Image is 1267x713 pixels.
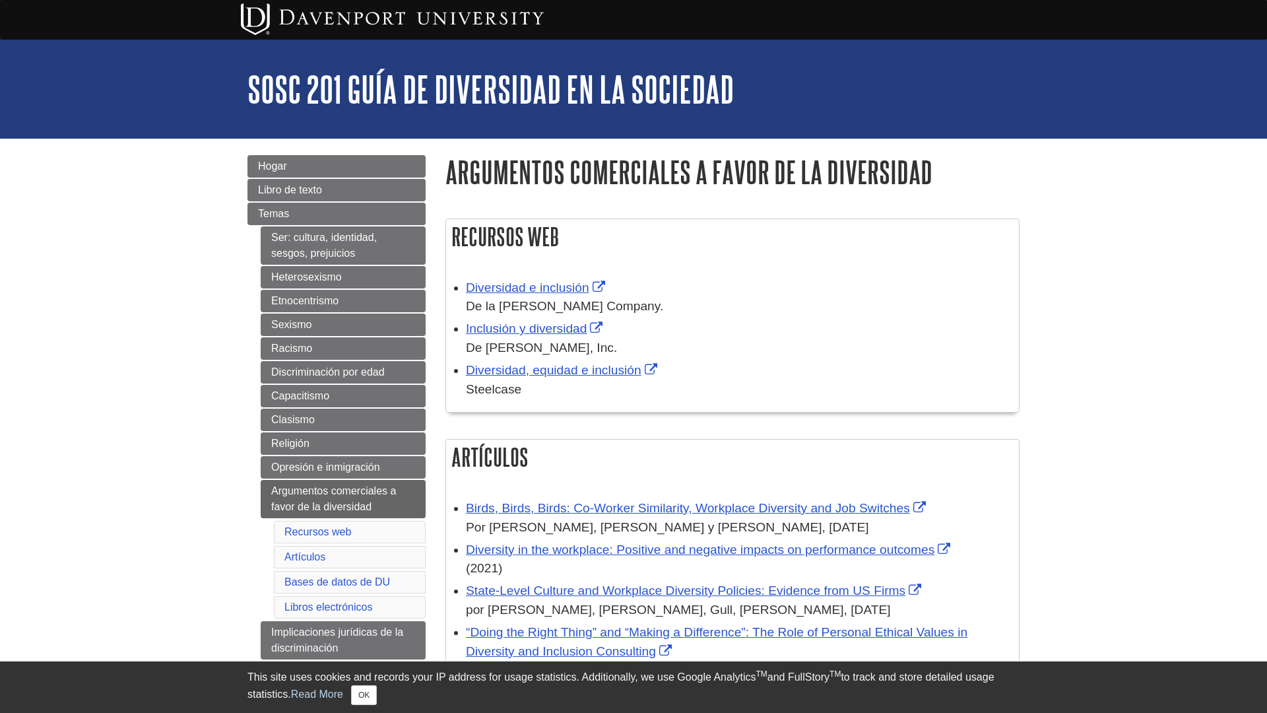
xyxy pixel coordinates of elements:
button: Close [351,685,377,705]
h2: Recursos web [446,219,1019,254]
a: Discriminación por edad [261,361,426,384]
a: Link opens in new window [466,625,967,658]
a: Racismo [261,337,426,360]
a: Heterosexismo [261,266,426,289]
a: Opresión e inmigración [261,456,426,479]
a: Libros electrónicos [284,601,372,613]
a: Link opens in new window [466,281,608,294]
a: Recursos web [284,526,351,537]
a: Implicaciones jurídicas de la discriminación [261,621,426,660]
a: Link opens in new window [466,363,661,377]
a: Capacitismo [261,385,426,407]
a: Link opens in new window [466,584,925,597]
span: Libro de texto [258,184,322,195]
a: Clasismo [261,409,426,431]
h1: Argumentos comerciales a favor de la diversidad [445,155,1020,189]
a: Temas [247,203,426,225]
div: This site uses cookies and records your IP address for usage statistics. Additionally, we use Goo... [247,669,1020,705]
a: Sexismo [261,314,426,336]
div: De la [PERSON_NAME] Company. [466,297,1012,316]
a: Libro de texto [247,179,426,201]
div: por [PERSON_NAME], [PERSON_NAME], Gull, [PERSON_NAME], [DATE] [466,601,1012,620]
sup: TM [756,669,767,679]
div: Steelcase [466,380,1012,399]
span: Temas [258,208,289,219]
a: Read More [291,689,343,700]
div: (2021) [466,559,1012,578]
a: Bases de datos de DU [284,576,390,588]
a: Argumentos comerciales a favor de la diversidad [261,480,426,518]
a: Ser: cultura, identidad, sesgos, prejuicios [261,226,426,265]
a: Link opens in new window [466,322,606,335]
a: Etnocentrismo [261,290,426,312]
a: Link opens in new window [466,501,929,515]
sup: TM [829,669,841,679]
a: Link opens in new window [466,543,954,557]
a: Religión [261,432,426,455]
div: Por [PERSON_NAME], [PERSON_NAME] y [PERSON_NAME], [DATE] [466,518,1012,537]
span: Hogar [258,160,287,172]
img: Davenport University [241,3,544,35]
a: SOSC 201 Guía de Diversidad en la Sociedad [247,69,734,110]
h2: Artículos [446,440,1019,475]
a: Artículos [284,551,325,562]
div: De [PERSON_NAME], Inc. [466,339,1012,358]
a: Hogar [247,155,426,178]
